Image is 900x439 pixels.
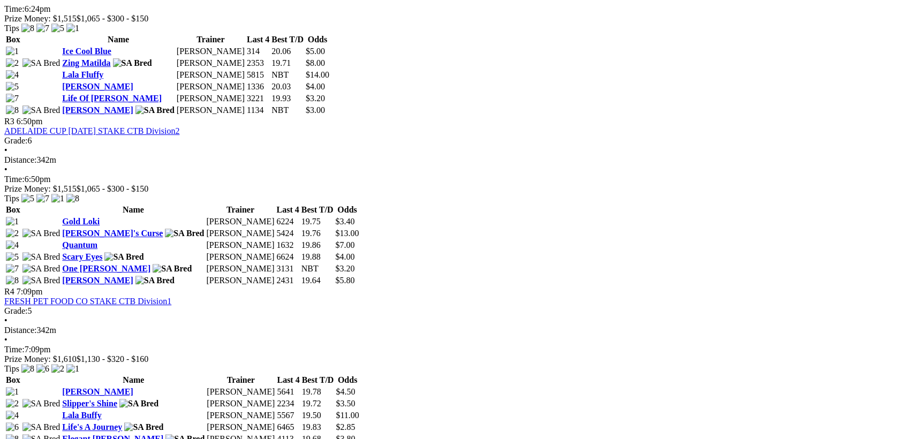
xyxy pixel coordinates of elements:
[62,205,205,215] th: Name
[335,276,354,285] span: $5.80
[62,94,162,103] a: Life Of [PERSON_NAME]
[4,364,19,373] span: Tips
[62,58,110,67] a: Zing Matilda
[306,94,325,103] span: $3.20
[62,229,163,238] a: [PERSON_NAME]'s Curse
[62,47,111,56] a: Ice Cool Blue
[4,326,36,335] span: Distance:
[276,375,300,385] th: Last 4
[36,24,49,33] img: 7
[301,387,335,397] td: 19.78
[4,194,19,203] span: Tips
[153,264,192,274] img: SA Bred
[4,345,896,354] div: 7:09pm
[206,216,275,227] td: [PERSON_NAME]
[276,263,300,274] td: 3131
[246,105,270,116] td: 1134
[206,240,275,251] td: [PERSON_NAME]
[271,58,304,69] td: 19.71
[104,252,143,262] img: SA Bred
[276,410,300,421] td: 5567
[62,105,133,115] a: [PERSON_NAME]
[276,240,300,251] td: 1632
[301,275,334,286] td: 19.64
[51,24,64,33] img: 5
[4,326,896,335] div: 342m
[206,263,275,274] td: [PERSON_NAME]
[36,364,49,374] img: 6
[62,82,133,91] a: [PERSON_NAME]
[301,398,335,409] td: 19.72
[335,264,354,273] span: $3.20
[336,387,355,396] span: $4.50
[6,399,19,408] img: 2
[335,240,354,249] span: $7.00
[335,252,354,261] span: $4.00
[246,34,270,45] th: Last 4
[62,387,133,396] a: [PERSON_NAME]
[6,105,19,115] img: 8
[6,411,19,420] img: 4
[6,217,19,226] img: 1
[21,24,34,33] img: 8
[62,217,100,226] a: Gold Loki
[22,276,60,285] img: SA Bred
[301,205,334,215] th: Best T/D
[17,117,43,126] span: 6:50pm
[335,217,354,226] span: $3.40
[4,306,896,316] div: 5
[62,240,97,249] a: Quantum
[66,24,79,33] img: 1
[4,4,896,14] div: 6:24pm
[4,24,19,33] span: Tips
[4,136,28,145] span: Grade:
[4,4,25,13] span: Time:
[306,47,325,56] span: $5.00
[206,228,275,239] td: [PERSON_NAME]
[6,35,20,44] span: Box
[246,81,270,92] td: 1336
[4,287,14,296] span: R4
[22,422,60,432] img: SA Bred
[6,70,19,80] img: 4
[301,216,334,227] td: 19.75
[301,375,335,385] th: Best T/D
[4,306,28,315] span: Grade:
[276,205,300,215] th: Last 4
[4,117,14,126] span: R3
[17,287,43,296] span: 7:09pm
[62,411,101,420] a: Lala Buffy
[36,194,49,203] img: 7
[246,58,270,69] td: 2353
[271,81,304,92] td: 20.03
[206,387,275,397] td: [PERSON_NAME]
[4,184,896,194] div: Prize Money: $1,515
[301,263,334,274] td: NBT
[22,58,60,68] img: SA Bred
[206,252,275,262] td: [PERSON_NAME]
[301,228,334,239] td: 19.76
[246,46,270,57] td: 314
[176,105,245,116] td: [PERSON_NAME]
[4,136,896,146] div: 6
[51,364,64,374] img: 2
[4,14,896,24] div: Prize Money: $1,515
[62,375,205,385] th: Name
[6,375,20,384] span: Box
[66,194,79,203] img: 8
[51,194,64,203] img: 1
[62,252,102,261] a: Scary Eyes
[6,422,19,432] img: 6
[301,252,334,262] td: 19.88
[271,105,304,116] td: NBT
[4,345,25,354] span: Time:
[306,58,325,67] span: $8.00
[206,422,275,433] td: [PERSON_NAME]
[271,46,304,57] td: 20.06
[305,34,330,45] th: Odds
[119,399,158,408] img: SA Bred
[306,82,325,91] span: $4.00
[176,58,245,69] td: [PERSON_NAME]
[276,398,300,409] td: 2234
[6,47,19,56] img: 1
